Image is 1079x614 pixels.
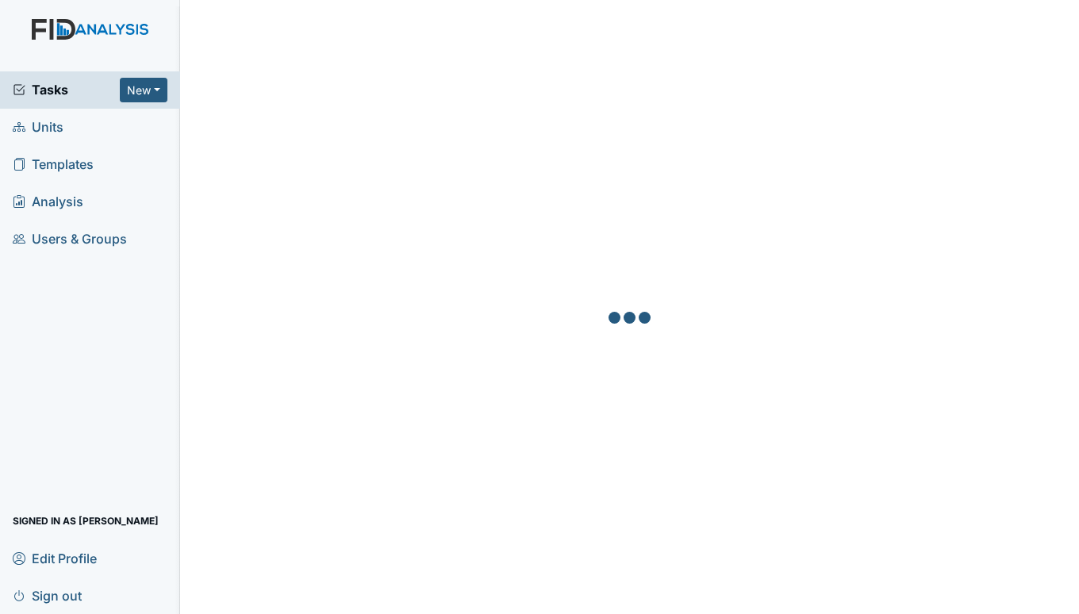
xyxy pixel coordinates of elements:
span: Signed in as [PERSON_NAME] [13,508,159,533]
span: Analysis [13,190,83,214]
a: Tasks [13,80,120,99]
span: Edit Profile [13,546,97,570]
span: Users & Groups [13,227,127,251]
span: Templates [13,152,94,177]
span: Units [13,115,63,140]
button: New [120,78,167,102]
span: Sign out [13,583,82,608]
